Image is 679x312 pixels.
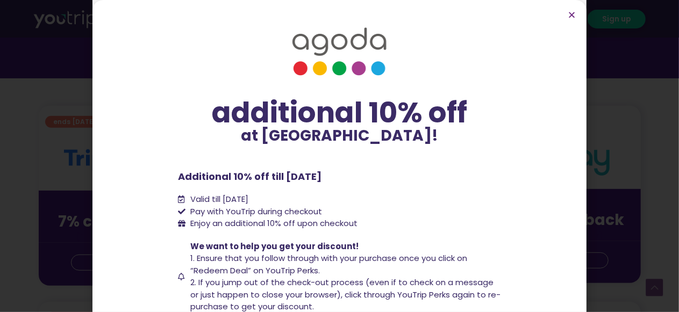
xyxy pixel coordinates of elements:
span: We want to help you get your discount! [190,241,359,252]
a: Close [568,11,576,19]
span: 1. Ensure that you follow through with your purchase once you click on “Redeem Deal” on YouTrip P... [190,252,467,276]
span: Valid till [DATE] [188,193,248,206]
span: 2. If you jump out of the check-out process (even if to check on a message or just happen to clos... [190,277,501,312]
p: at [GEOGRAPHIC_DATA]! [178,128,501,143]
div: additional 10% off [178,97,501,128]
span: Pay with YouTrip during checkout [188,206,322,218]
p: Additional 10% off till [DATE] [178,169,501,184]
span: Enjoy an additional 10% off upon checkout [190,217,358,229]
